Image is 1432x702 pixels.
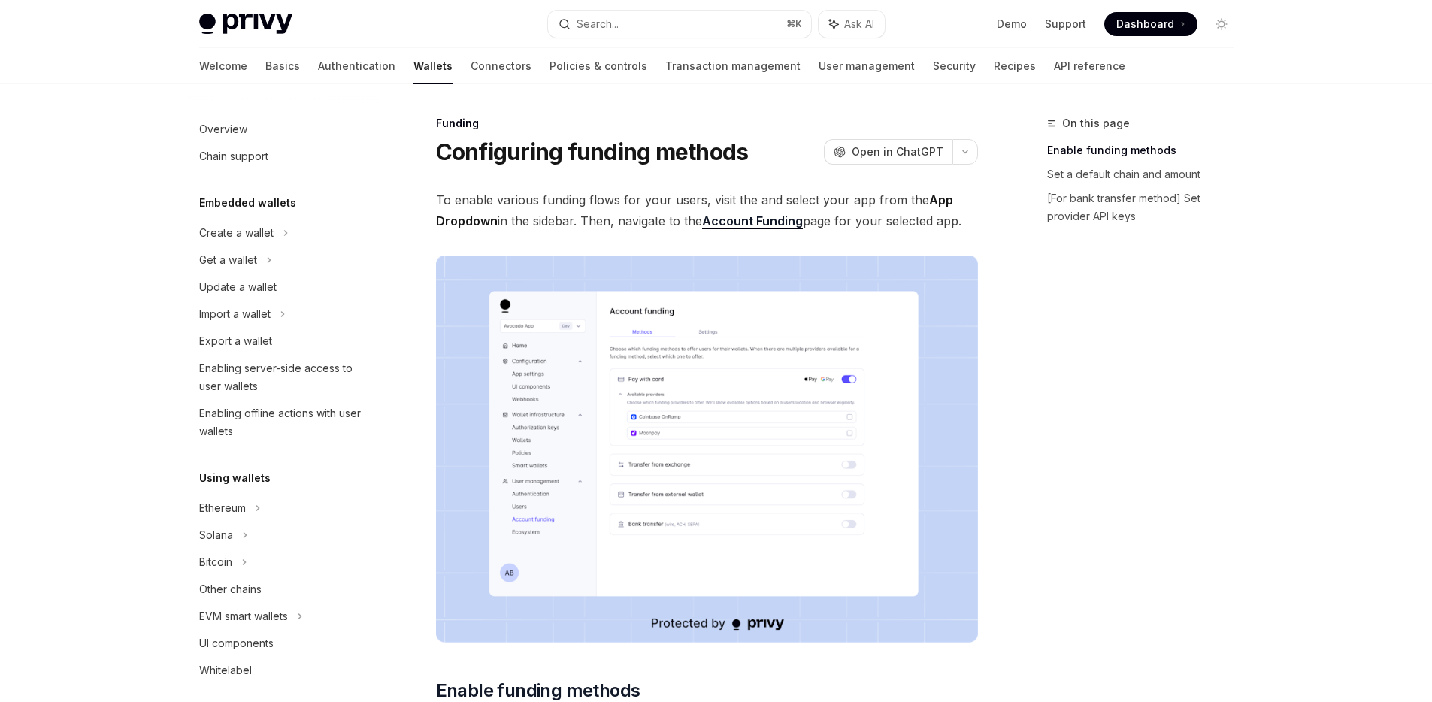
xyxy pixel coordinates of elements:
a: Chain support [187,143,380,170]
div: Enabling server-side access to user wallets [199,359,371,395]
button: Ask AI [819,11,885,38]
a: UI components [187,630,380,657]
h5: Using wallets [199,469,271,487]
div: Funding [436,116,978,131]
div: Solana [199,526,233,544]
span: Dashboard [1116,17,1174,32]
a: Authentication [318,48,395,84]
a: Policies & controls [549,48,647,84]
div: Overview [199,120,247,138]
a: Export a wallet [187,328,380,355]
h5: Embedded wallets [199,194,296,212]
a: Enable funding methods [1047,138,1246,162]
img: light logo [199,14,292,35]
button: Toggle dark mode [1209,12,1234,36]
div: UI components [199,634,274,652]
div: Bitcoin [199,553,232,571]
a: Wallets [413,48,453,84]
div: Ethereum [199,499,246,517]
a: API reference [1054,48,1125,84]
a: User management [819,48,915,84]
div: Get a wallet [199,251,257,269]
a: Set a default chain and amount [1047,162,1246,186]
a: Account Funding [702,213,803,229]
a: Security [933,48,976,84]
div: Update a wallet [199,278,277,296]
span: Ask AI [844,17,874,32]
a: [For bank transfer method] Set provider API keys [1047,186,1246,228]
span: ⌘ K [786,18,802,30]
div: Import a wallet [199,305,271,323]
button: Search...⌘K [548,11,811,38]
a: Demo [997,17,1027,32]
div: EVM smart wallets [199,607,288,625]
a: Update a wallet [187,274,380,301]
a: Whitelabel [187,657,380,684]
div: Whitelabel [199,661,252,679]
a: Overview [187,116,380,143]
span: Open in ChatGPT [852,144,943,159]
a: Basics [265,48,300,84]
a: Enabling server-side access to user wallets [187,355,380,400]
a: Welcome [199,48,247,84]
span: To enable various funding flows for your users, visit the and select your app from the in the sid... [436,189,978,231]
div: Search... [577,15,619,33]
a: Connectors [471,48,531,84]
h1: Configuring funding methods [436,138,749,165]
a: Recipes [994,48,1036,84]
a: Support [1045,17,1086,32]
a: Enabling offline actions with user wallets [187,400,380,445]
a: Transaction management [665,48,801,84]
div: Create a wallet [199,224,274,242]
div: Other chains [199,580,262,598]
a: Dashboard [1104,12,1197,36]
div: Chain support [199,147,268,165]
div: Enabling offline actions with user wallets [199,404,371,440]
span: On this page [1062,114,1130,132]
a: Other chains [187,576,380,603]
button: Open in ChatGPT [824,139,952,165]
img: Fundingupdate PNG [436,256,978,643]
div: Export a wallet [199,332,272,350]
